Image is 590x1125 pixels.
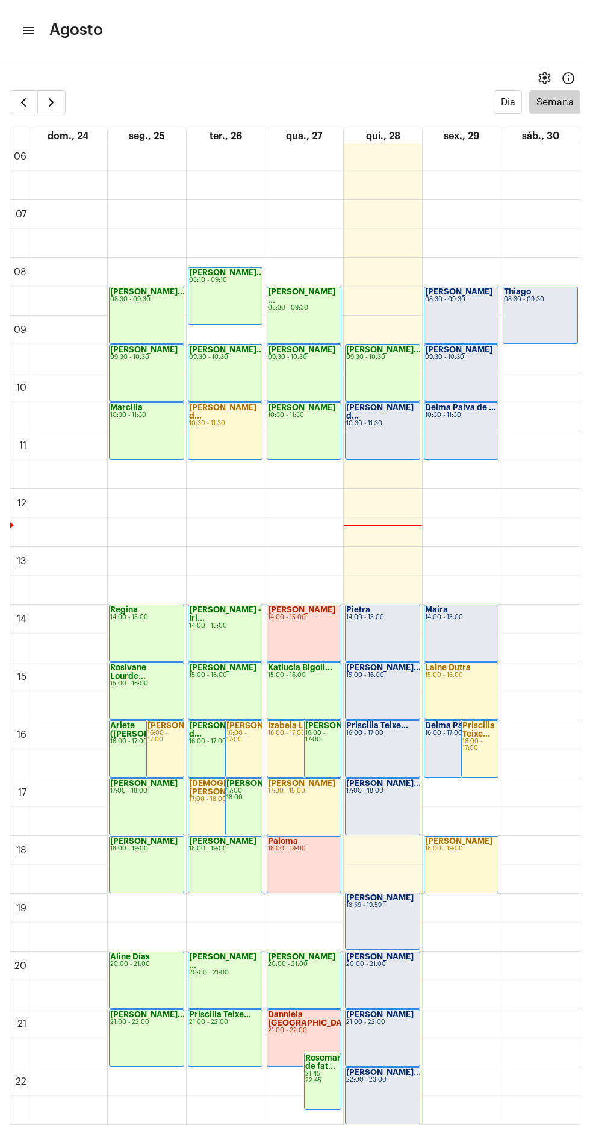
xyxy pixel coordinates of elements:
div: 15 [15,672,29,682]
strong: [PERSON_NAME] [268,953,335,961]
span: Agosto [49,20,103,40]
div: 17:00 - 18:00 [110,788,182,794]
strong: [PERSON_NAME] [346,953,414,961]
button: Semana Anterior [10,90,38,114]
strong: [PERSON_NAME]... [189,346,264,354]
strong: [PERSON_NAME] d... [189,721,256,738]
strong: Rosemary de fat... [305,1054,346,1070]
div: 18:59 - 19:59 [346,902,418,909]
strong: Maíra [425,606,448,614]
div: 17:00 - 18:00 [346,788,418,794]
div: 14:00 - 15:00 [346,614,418,621]
div: 10:30 - 11:30 [425,412,497,419]
strong: [PERSON_NAME]... [346,779,421,787]
div: 21:00 - 22:00 [189,1019,261,1026]
mat-icon: Info [561,71,576,86]
div: 10:30 - 11:30 [189,420,261,427]
mat-icon: sidenav icon [22,23,34,38]
strong: Delma Paiva de ... [425,721,496,729]
strong: [PERSON_NAME]... [346,664,421,672]
strong: Pietra [346,606,370,614]
div: 12 [15,498,29,509]
strong: [PERSON_NAME] [268,346,335,354]
button: settings [532,66,556,90]
div: 09:30 - 10:30 [268,354,340,361]
div: 16:00 - 17:00 [268,730,340,737]
strong: [PERSON_NAME]... [110,1011,185,1018]
strong: [PERSON_NAME]... [189,269,264,276]
div: 16:00 - 17:00 [346,730,418,737]
strong: [PERSON_NAME] [346,1011,414,1018]
strong: Arlete ([PERSON_NAME]... [110,721,188,738]
span: settings [537,71,551,86]
a: 27 de agosto de 2025 [284,129,325,143]
strong: [PERSON_NAME] [226,779,294,787]
a: 24 de agosto de 2025 [45,129,91,143]
strong: Danniela [GEOGRAPHIC_DATA] [268,1011,355,1027]
div: 08:30 - 09:30 [504,296,577,303]
div: 20:00 - 21:00 [189,970,261,976]
div: 16:00 - 17:00 [462,738,497,752]
div: 15:00 - 16:00 [346,672,418,679]
div: 16:00 - 17:00 [147,730,182,743]
div: 18 [14,845,29,856]
button: Dia [494,90,522,114]
div: 14:00 - 15:00 [425,614,497,621]
strong: [PERSON_NAME] [268,404,335,411]
div: 14 [14,614,29,625]
div: 15:00 - 16:00 [189,672,261,679]
strong: [PERSON_NAME] [425,837,492,845]
strong: [PERSON_NAME] [189,837,256,845]
div: 14:00 - 15:00 [189,623,261,629]
div: 13 [14,556,29,567]
div: 15:00 - 16:00 [268,672,340,679]
a: 30 de agosto de 2025 [520,129,562,143]
strong: [PERSON_NAME] [305,721,373,729]
strong: Priscilla Teixe... [462,721,495,738]
div: 16:00 - 17:00 [425,730,497,737]
button: Semana [529,90,580,114]
strong: Delma Paiva de ... [425,404,496,411]
strong: [PERSON_NAME]... [110,288,185,296]
strong: Priscilla Teixe... [346,721,408,729]
div: 08:30 - 09:30 [110,296,182,303]
strong: Priscilla Teixe... [189,1011,251,1018]
button: Próximo Semana [37,90,66,114]
div: 16:00 - 17:00 [189,738,261,745]
a: 29 de agosto de 2025 [441,129,482,143]
div: 10 [14,382,29,393]
div: 17 [16,787,29,798]
div: 22 [13,1076,29,1087]
div: 08 [11,267,29,278]
strong: LaÍne Dutra [425,664,471,672]
div: 21:00 - 22:00 [268,1027,340,1034]
strong: Izabela Lisboa [268,721,325,729]
strong: [PERSON_NAME] ... [268,288,335,304]
strong: [PERSON_NAME] [110,346,178,354]
div: 21:45 - 22:45 [305,1071,340,1084]
button: Info [556,66,580,90]
div: 15:00 - 16:00 [425,672,497,679]
strong: [PERSON_NAME] [268,606,335,614]
div: 16 [14,729,29,740]
strong: [DEMOGRAPHIC_DATA][PERSON_NAME] [189,779,282,796]
div: 09:30 - 10:30 [189,354,261,361]
strong: [PERSON_NAME] [425,288,492,296]
strong: [PERSON_NAME] d... [346,404,414,420]
strong: [PERSON_NAME] [110,837,178,845]
div: 09:30 - 10:30 [346,354,418,361]
div: 10:30 - 11:30 [268,412,340,419]
strong: Regina [110,606,138,614]
div: 18:00 - 19:00 [268,846,340,852]
div: 20:00 - 21:00 [268,961,340,968]
div: 21:00 - 22:00 [110,1019,182,1026]
strong: [PERSON_NAME]... [147,721,222,729]
strong: [PERSON_NAME]... [346,346,421,354]
strong: [PERSON_NAME]... [346,1068,421,1076]
div: 17:00 - 18:00 [226,788,261,801]
strong: [PERSON_NAME] [425,346,492,354]
div: 10:30 - 11:30 [110,412,182,419]
div: 15:00 - 16:00 [110,681,182,687]
strong: Marcilia [110,404,143,411]
div: 09 [11,325,29,335]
